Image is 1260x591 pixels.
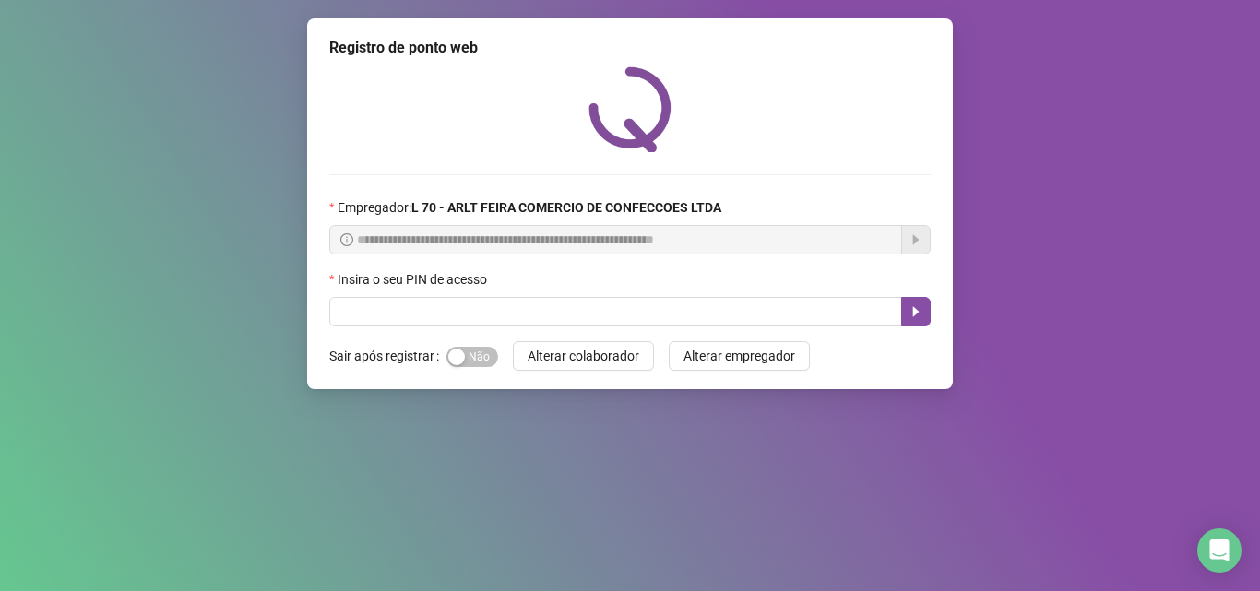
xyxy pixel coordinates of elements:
strong: L 70 - ARLT FEIRA COMERCIO DE CONFECCOES LTDA [411,200,721,215]
label: Insira o seu PIN de acesso [329,269,499,290]
img: QRPoint [588,66,672,152]
span: Alterar colaborador [528,346,639,366]
span: Empregador : [338,197,721,218]
span: caret-right [909,304,923,319]
span: info-circle [340,233,353,246]
div: Open Intercom Messenger [1197,528,1242,573]
button: Alterar colaborador [513,341,654,371]
span: Alterar empregador [683,346,795,366]
div: Registro de ponto web [329,37,931,59]
label: Sair após registrar [329,341,446,371]
button: Alterar empregador [669,341,810,371]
